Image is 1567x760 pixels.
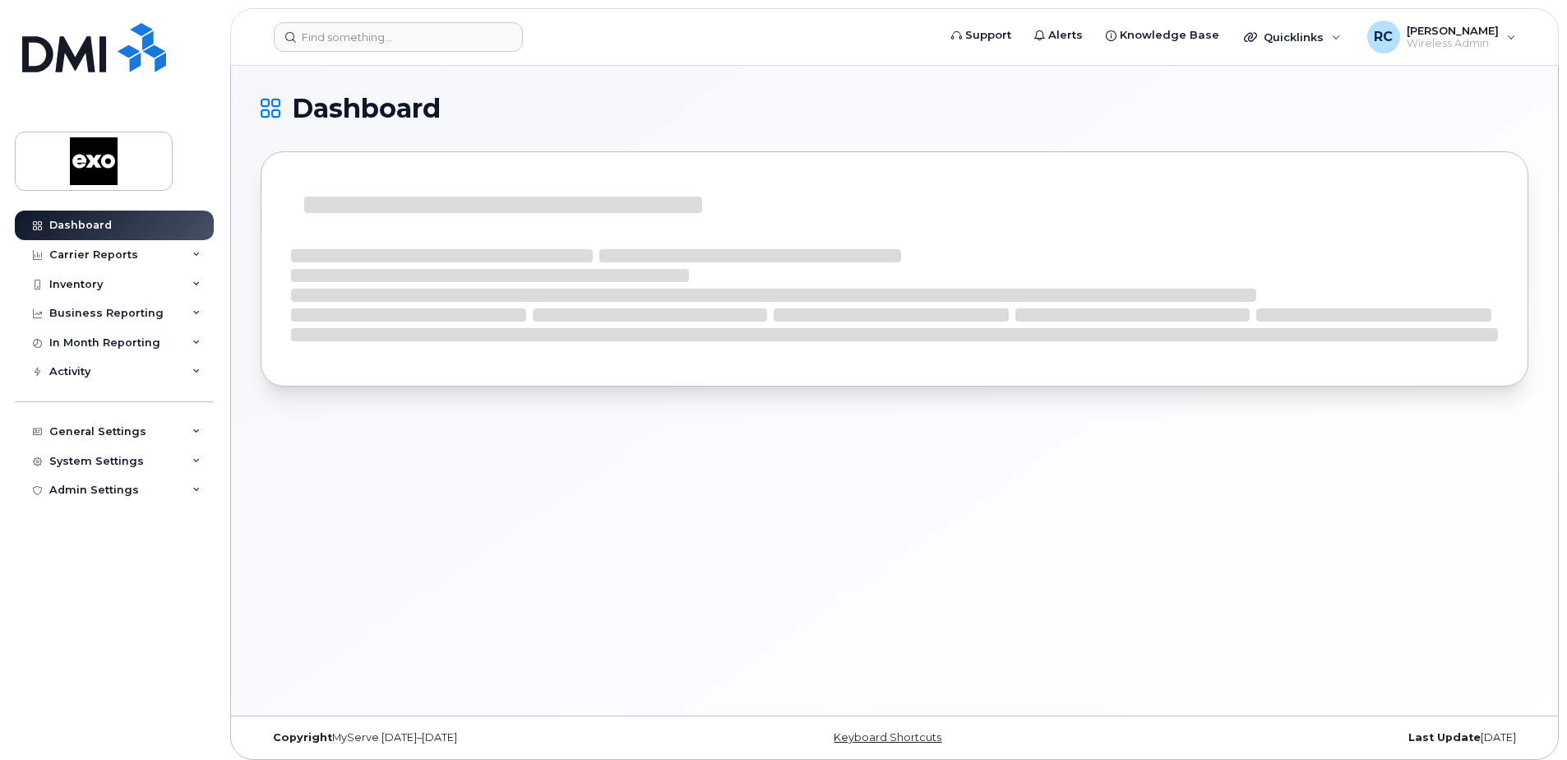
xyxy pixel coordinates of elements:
[261,731,683,744] div: MyServe [DATE]–[DATE]
[292,96,441,121] span: Dashboard
[834,731,941,744] a: Keyboard Shortcuts
[1106,731,1528,744] div: [DATE]
[273,731,332,744] strong: Copyright
[1408,731,1481,744] strong: Last Update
